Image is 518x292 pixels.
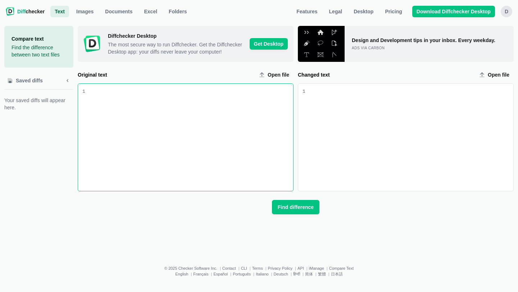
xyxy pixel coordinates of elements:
a: Italiano [256,272,268,276]
p: Find the difference between two text files [12,44,66,58]
a: 日本語 [331,272,343,276]
span: Documents [104,8,134,15]
button: Find difference [272,200,319,214]
button: Minimize sidebar [62,75,73,86]
div: Original text input [85,84,293,191]
a: API [297,266,304,270]
label: Changed text [298,71,473,78]
span: Diffchecker Desktop [108,32,244,40]
span: Saved diffs [14,77,44,84]
span: Open file [486,71,511,78]
button: Folders [164,6,191,17]
label: Changed text upload [476,69,514,81]
span: checker [17,8,45,15]
span: Pricing [383,8,403,15]
span: Desktop [352,8,375,15]
span: ads via Carbon [352,46,385,50]
label: Original text upload [256,69,294,81]
a: Diffchecker [6,6,45,17]
div: 1 [82,88,85,95]
a: Download Diffchecker Desktop [412,6,495,17]
p: Design and Development tips in your inbox. Every weekday. [352,37,503,44]
a: Terms [252,266,263,270]
a: CLI [241,266,247,270]
a: Compare Text [329,266,354,270]
a: English [175,272,188,276]
span: Your saved diffs will appear here. [4,97,73,111]
button: D [501,6,512,17]
a: Features [292,6,322,17]
a: Excel [140,6,162,17]
a: Pricing [381,6,406,17]
a: Legal [325,6,347,17]
img: Diffchecker Desktop icon [83,35,101,53]
div: 1 [303,88,305,95]
span: Download Diffchecker Desktop [415,8,492,15]
a: Design and Development tips in your inbox. Every weekday.ads via Carbon [298,26,514,62]
span: Open file [266,71,291,78]
span: Excel [143,8,159,15]
a: Desktop [349,6,378,17]
label: Original text [78,71,253,78]
a: iManage [309,266,324,270]
a: Français [193,272,208,276]
a: 简体 [305,272,313,276]
img: undefined icon [298,26,345,62]
a: Português [233,272,251,276]
a: Español [213,272,228,276]
span: Diff [17,9,26,14]
a: Images [72,6,98,17]
span: Legal [328,8,344,15]
a: Documents [101,6,137,17]
span: Get Desktop [250,38,288,50]
a: Text [50,6,69,17]
span: Find difference [276,204,315,211]
img: Diffchecker logo [6,7,14,16]
span: Folders [167,8,188,15]
span: Images [75,8,95,15]
a: Deutsch [274,272,288,276]
a: Diffchecker Desktop iconDiffchecker Desktop The most secure way to run Diffchecker. Get the Diffc... [78,26,294,62]
a: 繁體 [318,272,326,276]
div: Changed text input [305,84,513,191]
a: Privacy Policy [268,266,292,270]
a: हिन्दी [293,272,300,276]
li: © 2025 Checker Software Inc. [164,266,222,270]
span: Text [53,8,66,15]
a: Contact [222,266,236,270]
span: The most secure way to run Diffchecker. Get the Diffchecker Desktop app: your diffs never leave y... [108,41,244,55]
h1: Compare text [12,35,66,42]
span: Features [295,8,319,15]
